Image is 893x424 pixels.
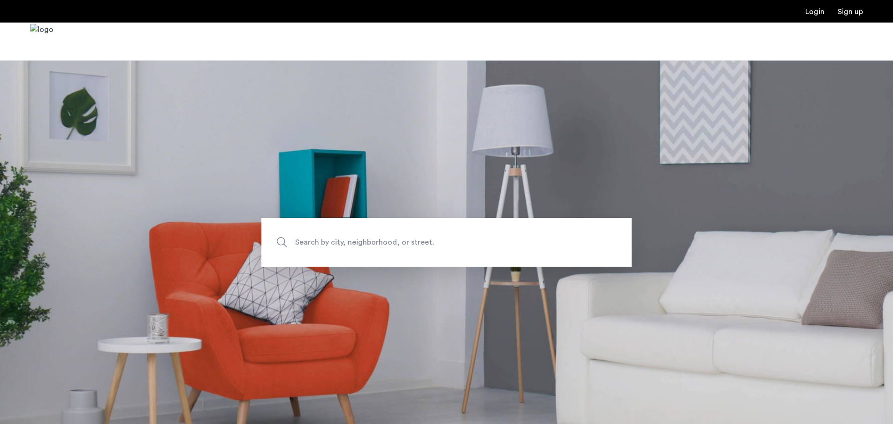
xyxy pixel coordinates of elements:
[30,24,53,59] img: logo
[295,236,554,248] span: Search by city, neighborhood, or street.
[838,8,863,15] a: Registration
[805,8,824,15] a: Login
[261,218,632,267] input: Apartment Search
[30,24,53,59] a: Cazamio Logo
